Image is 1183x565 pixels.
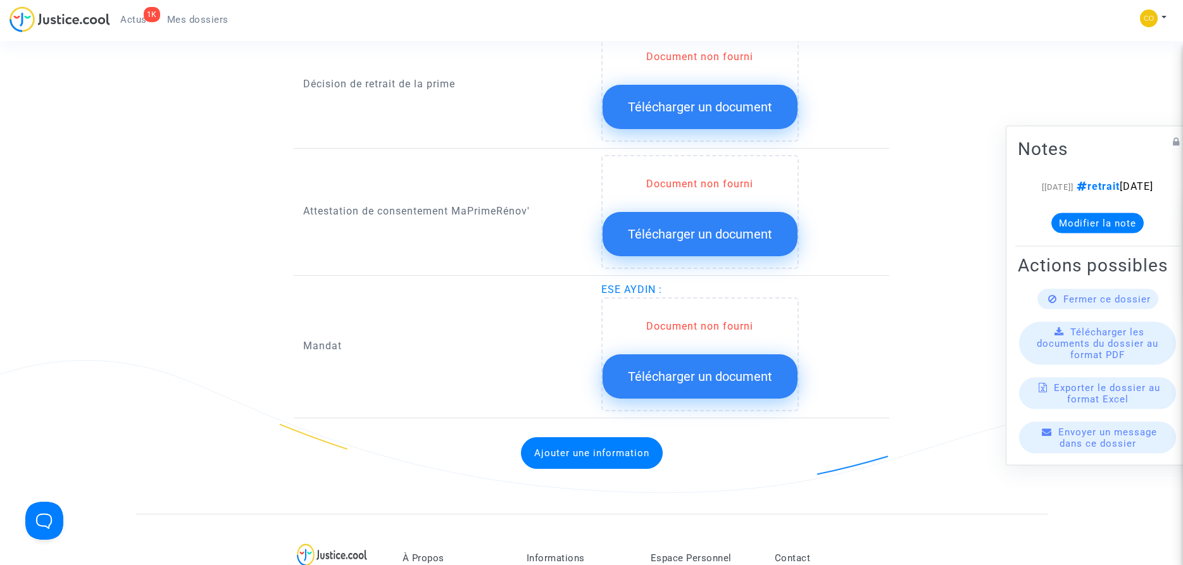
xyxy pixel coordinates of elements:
p: Attestation de consentement MaPrimeRénov' [303,203,582,219]
span: retrait [1073,180,1120,192]
p: Espace Personnel [651,552,756,564]
button: Modifier la note [1051,213,1144,233]
a: Mes dossiers [157,10,239,29]
span: Mes dossiers [167,14,228,25]
button: Télécharger un document [603,354,798,399]
span: Télécharger les documents du dossier au format PDF [1037,326,1158,360]
span: Actus [120,14,147,25]
span: Télécharger un document [628,227,772,242]
div: Document non fourni [603,49,798,65]
span: Télécharger un document [628,369,772,384]
h2: Notes [1018,137,1177,159]
span: Télécharger un document [628,99,772,115]
div: Document non fourni [603,319,798,334]
span: Fermer ce dossier [1063,293,1151,304]
p: Informations [527,552,632,564]
span: [DATE] [1073,180,1153,192]
a: 1KActus [110,10,157,29]
p: Décision de retrait de la prime [303,76,582,92]
span: [[DATE]] [1042,182,1073,191]
p: Contact [775,552,880,564]
span: Envoyer un message dans ce dossier [1058,426,1157,449]
p: À Propos [403,552,508,564]
div: Document non fourni [603,177,798,192]
div: 1K [144,7,160,22]
button: Ajouter une information [521,437,663,469]
img: jc-logo.svg [9,6,110,32]
img: 5a13cfc393247f09c958b2f13390bacc [1140,9,1158,27]
span: ESE AYDIN : [601,283,662,295]
button: Télécharger un document [603,212,798,256]
span: Exporter le dossier au format Excel [1054,382,1160,404]
iframe: Help Scout Beacon - Open [25,502,63,540]
button: Télécharger un document [603,85,798,129]
p: Mandat [303,338,582,354]
h2: Actions possibles [1018,254,1177,276]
